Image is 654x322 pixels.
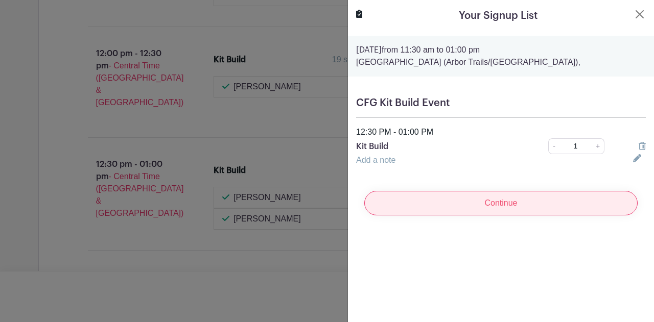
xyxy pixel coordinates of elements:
a: Add a note [356,156,395,164]
a: + [592,138,604,154]
a: - [548,138,559,154]
button: Close [634,8,646,20]
p: [GEOGRAPHIC_DATA] (Arbor Trails/[GEOGRAPHIC_DATA]), [356,56,646,68]
strong: [DATE] [356,46,382,54]
h5: CFG Kit Build Event [356,97,646,109]
p: from 11:30 am to 01:00 pm [356,44,646,56]
h5: Your Signup List [459,8,538,23]
input: Continue [364,191,638,215]
p: Kit Build [356,140,520,153]
div: 12:30 PM - 01:00 PM [350,126,652,138]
